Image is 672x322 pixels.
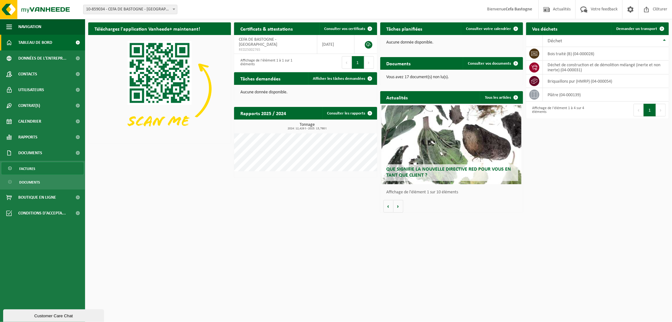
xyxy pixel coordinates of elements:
span: Contacts [18,66,37,82]
button: Next [364,56,374,69]
a: Consulter les rapports [322,107,376,120]
p: Vous avez 17 document(s) non lu(s). [387,75,517,79]
button: Next [656,104,666,116]
span: RED25002765 [239,47,312,52]
td: [DATE] [317,35,354,54]
span: CEFA DE BASTOGNE - [GEOGRAPHIC_DATA] [239,37,277,47]
img: Download de VHEPlus App [88,35,231,142]
h2: Téléchargez l'application Vanheede+ maintenant! [88,22,206,35]
button: Previous [342,56,352,69]
span: Rapports [18,129,37,145]
span: Afficher les tâches demandées [313,77,365,81]
a: Consulter votre calendrier [461,22,522,35]
span: Navigation [18,19,41,35]
a: Afficher les tâches demandées [308,72,376,85]
span: Factures [19,163,35,175]
h2: Certificats & attestations [234,22,299,35]
span: Demander un transport [616,27,657,31]
a: Factures [2,162,83,174]
div: Affichage de l'élément 1 à 4 sur 4 éléments [529,103,594,117]
span: Consulter vos certificats [325,27,365,31]
span: Déchet [548,38,562,44]
h3: Tonnage [237,123,377,130]
td: déchet de construction et de démolition mélangé (inerte et non inerte) (04-000031) [543,61,669,74]
h2: Rapports 2025 / 2024 [234,107,292,119]
td: briquaillons pur (HMRP) (04-000054) [543,74,669,88]
span: 10-859034 - CEFA DE BASTOGNE - BASTOGNE [83,5,177,14]
button: Volgende [393,200,403,213]
span: 2024: 12,426 t - 2025: 13,798 t [237,127,377,130]
h2: Tâches demandées [234,72,287,85]
p: Aucune donnée disponible. [240,90,370,95]
span: Documents [18,145,42,161]
div: Affichage de l'élément 1 à 1 sur 1 éléments [237,56,302,69]
td: plâtre (04-000139) [543,88,669,102]
p: Aucune donnée disponible. [387,40,517,45]
td: bois traité (B) (04-000028) [543,47,669,61]
h2: Vos déchets [526,22,564,35]
span: Que signifie la nouvelle directive RED pour vous en tant que client ? [386,167,511,178]
span: Calendrier [18,114,41,129]
button: 1 [644,104,656,116]
a: Demander un transport [611,22,668,35]
span: Conditions d'accepta... [18,205,66,221]
span: Tableau de bord [18,35,52,50]
span: Consulter votre calendrier [466,27,511,31]
button: Previous [634,104,644,116]
h2: Tâches planifiées [380,22,429,35]
span: 10-859034 - CEFA DE BASTOGNE - BASTOGNE [83,5,177,14]
span: Boutique en ligne [18,190,56,205]
button: 1 [352,56,364,69]
button: Vorige [383,200,393,213]
span: Contrat(s) [18,98,40,114]
a: Tous les articles [480,91,522,104]
a: Que signifie la nouvelle directive RED pour vous en tant que client ? [382,105,521,184]
span: Consulter vos documents [468,61,511,66]
a: Consulter vos documents [463,57,522,70]
iframe: chat widget [3,308,105,322]
span: Données de l'entrepr... [18,50,66,66]
strong: Cefa Bastogne [506,7,532,12]
span: Documents [19,176,40,188]
p: Affichage de l'élément 1 sur 10 éléments [387,190,520,195]
h2: Documents [380,57,417,69]
span: Utilisateurs [18,82,44,98]
h2: Actualités [380,91,414,103]
a: Consulter vos certificats [319,22,376,35]
a: Documents [2,176,83,188]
